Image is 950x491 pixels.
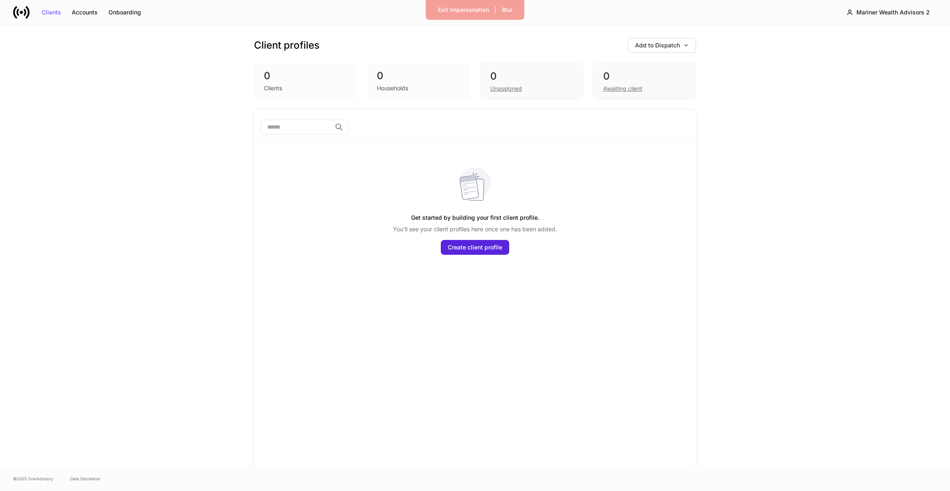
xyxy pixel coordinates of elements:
button: Add to Dispatch [628,38,696,53]
div: Clients [264,84,282,92]
button: Create client profile [441,240,509,255]
div: Mariner Wealth Advisors 2 [856,9,930,15]
div: Households [377,84,408,92]
button: Mariner Wealth Advisors 2 [839,5,937,20]
h3: Client profiles [254,39,320,52]
div: 0Awaiting client [593,63,696,100]
div: Create client profile [448,244,502,250]
div: Exit Impersonation [438,7,489,13]
div: 0 [264,69,347,82]
button: Exit Impersonation [433,3,494,16]
div: 0 [377,69,460,82]
button: Blur [496,3,518,16]
div: Awaiting client [603,85,642,93]
button: Accounts [66,6,103,19]
h5: Get started by building your first client profile. [411,210,539,225]
div: Add to Dispatch [635,42,689,48]
div: Unassigned [490,85,522,93]
div: Blur [502,7,513,13]
button: Clients [36,6,66,19]
a: Data Disclaimer [70,475,101,482]
div: 0 [603,70,686,83]
div: Onboarding [108,9,141,15]
div: 0Unassigned [480,63,583,100]
div: Accounts [72,9,98,15]
div: Clients [42,9,61,15]
span: © 2025 OneAdvisory [13,475,54,482]
button: Onboarding [103,6,146,19]
p: You'll see your client profiles here once one has been added. [393,225,557,233]
div: 0 [490,70,573,83]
